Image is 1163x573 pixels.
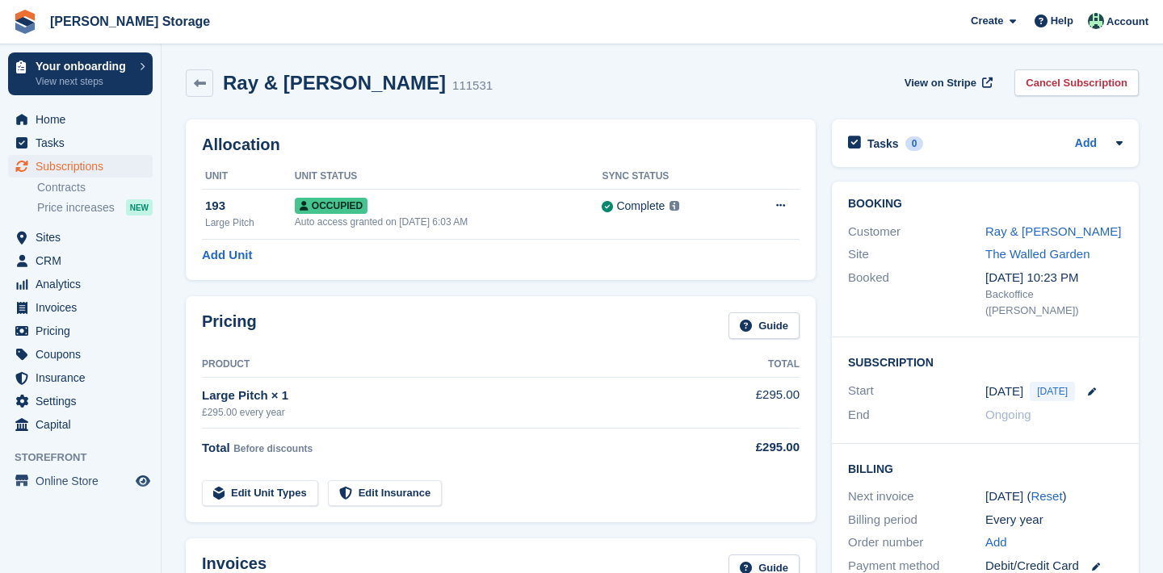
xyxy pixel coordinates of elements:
a: menu [8,413,153,436]
span: CRM [36,249,132,272]
div: 0 [905,136,924,151]
th: Total [707,352,800,378]
a: menu [8,390,153,412]
a: menu [8,343,153,366]
span: Insurance [36,366,132,389]
a: View on Stripe [898,69,996,96]
div: NEW [126,199,153,215]
div: Site [848,245,985,264]
div: Complete [616,198,665,215]
span: Online Store [36,470,132,492]
th: Unit [202,164,295,190]
h2: Subscription [848,353,1123,370]
a: Preview store [133,471,153,491]
span: Total [202,441,230,454]
span: Analytics [36,273,132,295]
span: Create [971,13,1003,29]
a: menu [8,470,153,492]
span: Sites [36,226,132,249]
div: £295.00 [707,438,800,457]
span: Invoices [36,296,132,319]
time: 2025-10-01 00:00:00 UTC [985,383,1023,401]
a: menu [8,226,153,249]
a: Add [1075,135,1097,153]
h2: Tasks [867,136,899,151]
div: End [848,406,985,425]
span: Settings [36,390,132,412]
a: Edit Insurance [328,480,443,507]
a: menu [8,132,153,154]
div: £295.00 every year [202,405,707,420]
span: Occupied [295,198,367,214]
span: Home [36,108,132,131]
a: menu [8,108,153,131]
div: Booked [848,269,985,319]
h2: Pricing [202,312,257,339]
h2: Billing [848,460,1123,476]
a: Ray & [PERSON_NAME] [985,224,1121,238]
h2: Ray & [PERSON_NAME] [223,72,446,94]
a: Contracts [37,180,153,195]
span: Price increases [37,200,115,215]
a: Edit Unit Types [202,480,318,507]
span: [DATE] [1030,382,1075,401]
a: Reset [1031,489,1062,503]
div: Large Pitch × 1 [202,387,707,405]
div: Start [848,382,985,401]
td: £295.00 [707,377,800,428]
a: Price increases NEW [37,199,153,216]
a: Add [985,533,1007,552]
span: Capital [36,413,132,436]
a: menu [8,155,153,178]
span: Coupons [36,343,132,366]
a: menu [8,273,153,295]
a: Guide [728,312,800,339]
h2: Allocation [202,136,800,154]
div: Customer [848,223,985,241]
div: 193 [205,197,295,215]
img: Nicholas Pain [1088,13,1104,29]
a: menu [8,366,153,389]
h2: Booking [848,198,1123,211]
span: Pricing [36,320,132,342]
div: Large Pitch [205,215,295,230]
th: Product [202,352,707,378]
img: icon-info-grey-7440780725fd019a000dd9b08b2336e03edf1995a4989e88bcd33f0948082b44.svg [670,201,679,211]
a: [PERSON_NAME] Storage [44,8,216,35]
span: Storefront [15,450,161,466]
th: Unit Status [295,164,602,190]
span: Subscriptions [36,155,132,178]
span: View on Stripe [905,75,976,91]
p: Your onboarding [36,61,132,72]
th: Sync Status [602,164,739,190]
div: [DATE] ( ) [985,487,1123,506]
img: stora-icon-8386f47178a22dfd0bd8f6a31ec36ba5ce8667c1dd55bd0f319d3a0aa187defe.svg [13,10,37,34]
div: Order number [848,533,985,552]
a: The Walled Garden [985,247,1090,261]
a: menu [8,320,153,342]
span: Account [1106,14,1148,30]
a: Your onboarding View next steps [8,52,153,95]
div: Backoffice ([PERSON_NAME]) [985,286,1123,318]
span: Tasks [36,132,132,154]
a: Add Unit [202,246,252,265]
p: View next steps [36,74,132,89]
div: 111531 [452,77,493,95]
div: Billing period [848,511,985,529]
div: Next invoice [848,487,985,506]
a: menu [8,296,153,319]
span: Help [1051,13,1073,29]
div: [DATE] 10:23 PM [985,269,1123,287]
a: Cancel Subscription [1014,69,1139,96]
span: Before discounts [233,443,313,454]
div: Every year [985,511,1123,529]
a: menu [8,249,153,272]
div: Auto access granted on [DATE] 6:03 AM [295,215,602,229]
span: Ongoing [985,408,1031,421]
